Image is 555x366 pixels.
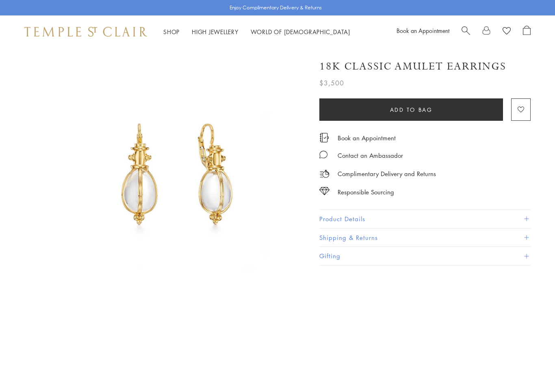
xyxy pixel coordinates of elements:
img: MessageIcon-01_2.svg [319,150,327,159]
nav: Main navigation [163,27,350,37]
button: Product Details [319,210,531,228]
p: Complimentary Delivery and Returns [338,169,436,179]
a: View Wishlist [503,26,511,38]
button: Add to bag [319,98,503,121]
a: Book an Appointment [397,26,449,35]
img: icon_delivery.svg [319,169,330,179]
img: 18K Classic Amulet Earrings [53,48,307,303]
div: Contact an Ambassador [338,150,403,161]
a: Search [462,26,470,38]
p: Enjoy Complimentary Delivery & Returns [230,4,322,12]
a: High JewelleryHigh Jewellery [192,28,238,36]
img: icon_appointment.svg [319,133,329,142]
button: Shipping & Returns [319,229,531,247]
h1: 18K Classic Amulet Earrings [319,59,506,74]
a: World of [DEMOGRAPHIC_DATA]World of [DEMOGRAPHIC_DATA] [251,28,350,36]
img: icon_sourcing.svg [319,187,330,195]
a: Book an Appointment [338,133,396,142]
a: ShopShop [163,28,180,36]
span: Add to bag [390,105,433,114]
img: Temple St. Clair [24,27,147,37]
div: Responsible Sourcing [338,187,394,197]
iframe: Gorgias live chat messenger [514,328,547,358]
span: $3,500 [319,78,344,88]
button: Gifting [319,247,531,265]
a: Open Shopping Bag [523,26,531,38]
